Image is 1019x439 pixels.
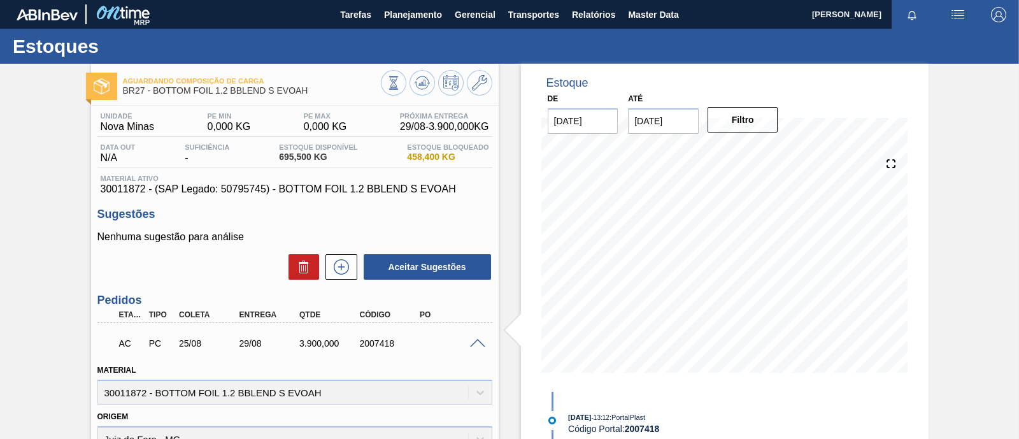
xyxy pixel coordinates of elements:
[400,121,489,133] span: 29/08 - 3.900,000 KG
[609,414,645,421] span: : PortalPlast
[279,152,357,162] span: 695,500 KG
[708,107,778,133] button: Filtro
[467,70,492,96] button: Ir ao Master Data / Geral
[176,338,242,349] div: 25/08/2025
[101,143,136,151] span: Data out
[407,152,488,162] span: 458,400 KG
[357,253,492,281] div: Aceitar Sugestões
[455,7,495,22] span: Gerencial
[97,143,139,164] div: N/A
[182,143,232,164] div: -
[628,7,678,22] span: Master Data
[625,424,660,434] strong: 2007418
[400,112,489,120] span: Próxima Entrega
[319,254,357,280] div: Nova sugestão
[628,94,643,103] label: Até
[236,310,303,319] div: Entrega
[185,143,229,151] span: Suficiência
[279,143,357,151] span: Estoque Disponível
[304,121,347,133] span: 0,000 KG
[236,338,303,349] div: 29/08/2025
[101,175,489,182] span: Material ativo
[568,414,591,421] span: [DATE]
[101,121,154,133] span: Nova Minas
[101,112,154,120] span: Unidade
[123,77,381,85] span: Aguardando Composição de Carga
[548,417,556,424] img: atual
[176,310,242,319] div: Coleta
[97,412,129,421] label: Origem
[97,208,492,221] h3: Sugestões
[407,143,488,151] span: Estoque Bloqueado
[97,294,492,307] h3: Pedidos
[296,338,362,349] div: 3.900,000
[438,70,464,96] button: Programar Estoque
[572,7,615,22] span: Relatórios
[364,254,491,280] button: Aceitar Sugestões
[357,338,423,349] div: 2007418
[357,310,423,319] div: Código
[146,310,176,319] div: Tipo
[282,254,319,280] div: Excluir Sugestões
[592,414,609,421] span: - 13:12
[417,310,483,319] div: PO
[991,7,1006,22] img: Logout
[101,184,489,195] span: 30011872 - (SAP Legado: 50795745) - BOTTOM FOIL 1.2 BBLEND S EVOAH
[146,338,176,349] div: Pedido de Compra
[13,39,239,54] h1: Estoques
[17,9,78,20] img: TNhmsLtSVTkK8tSr43FrP2fwEKptu5GPRR3wAAAABJRU5ErkJggg==
[410,70,435,96] button: Atualizar Gráfico
[628,108,699,134] input: dd/mm/yyyy
[384,7,442,22] span: Planejamento
[119,338,143,349] p: AC
[97,366,136,375] label: Material
[97,231,492,243] p: Nenhuma sugestão para análise
[340,7,371,22] span: Tarefas
[123,86,381,96] span: BR27 - BOTTOM FOIL 1.2 BBLEND S EVOAH
[296,310,362,319] div: Qtde
[304,112,347,120] span: PE MAX
[116,329,146,357] div: Aguardando Composição de Carga
[94,78,110,94] img: Ícone
[116,310,146,319] div: Etapa
[950,7,966,22] img: userActions
[208,121,251,133] span: 0,000 KG
[548,94,559,103] label: De
[508,7,559,22] span: Transportes
[381,70,406,96] button: Visão Geral dos Estoques
[548,108,618,134] input: dd/mm/yyyy
[892,6,932,24] button: Notificações
[546,76,588,90] div: Estoque
[208,112,251,120] span: PE MIN
[568,424,871,434] div: Código Portal:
